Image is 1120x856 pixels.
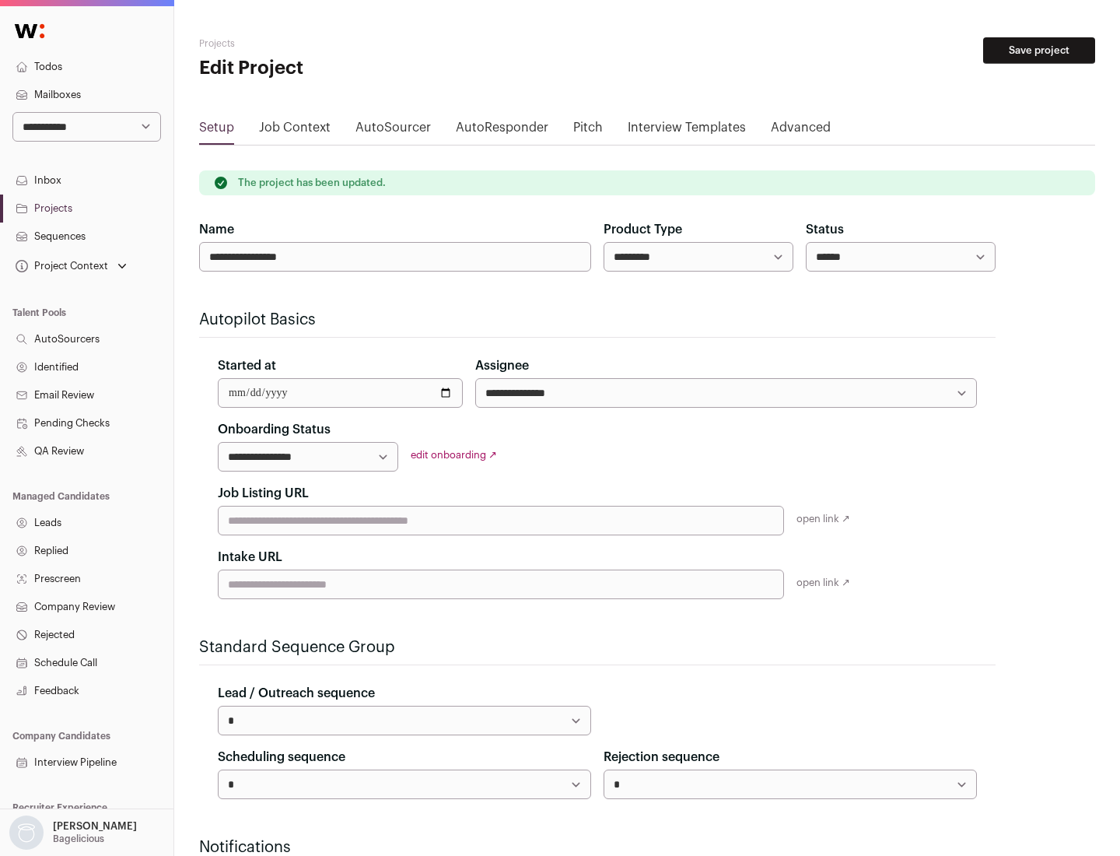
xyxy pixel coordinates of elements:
img: nopic.png [9,816,44,850]
label: Status [806,220,844,239]
a: edit onboarding ↗ [411,450,497,460]
p: Bagelicious [53,833,104,845]
label: Rejection sequence [604,748,719,767]
a: AutoResponder [456,118,548,143]
button: Save project [983,37,1095,64]
label: Lead / Outreach sequence [218,684,375,703]
label: Started at [218,356,276,375]
div: Project Context [12,260,108,272]
p: [PERSON_NAME] [53,820,137,833]
label: Scheduling sequence [218,748,345,767]
h1: Edit Project [199,56,498,81]
a: Interview Templates [628,118,746,143]
button: Open dropdown [6,816,140,850]
p: The project has been updated. [238,177,386,189]
a: AutoSourcer [355,118,431,143]
a: Pitch [573,118,603,143]
label: Name [199,220,234,239]
a: Job Context [259,118,331,143]
a: Advanced [771,118,831,143]
h2: Projects [199,37,498,50]
label: Assignee [475,356,529,375]
img: Wellfound [6,16,53,47]
h2: Autopilot Basics [199,309,996,331]
label: Intake URL [218,548,282,567]
a: Setup [199,118,234,143]
label: Job Listing URL [218,484,309,503]
h2: Standard Sequence Group [199,637,996,658]
label: Onboarding Status [218,420,331,439]
label: Product Type [604,220,682,239]
button: Open dropdown [12,255,130,277]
